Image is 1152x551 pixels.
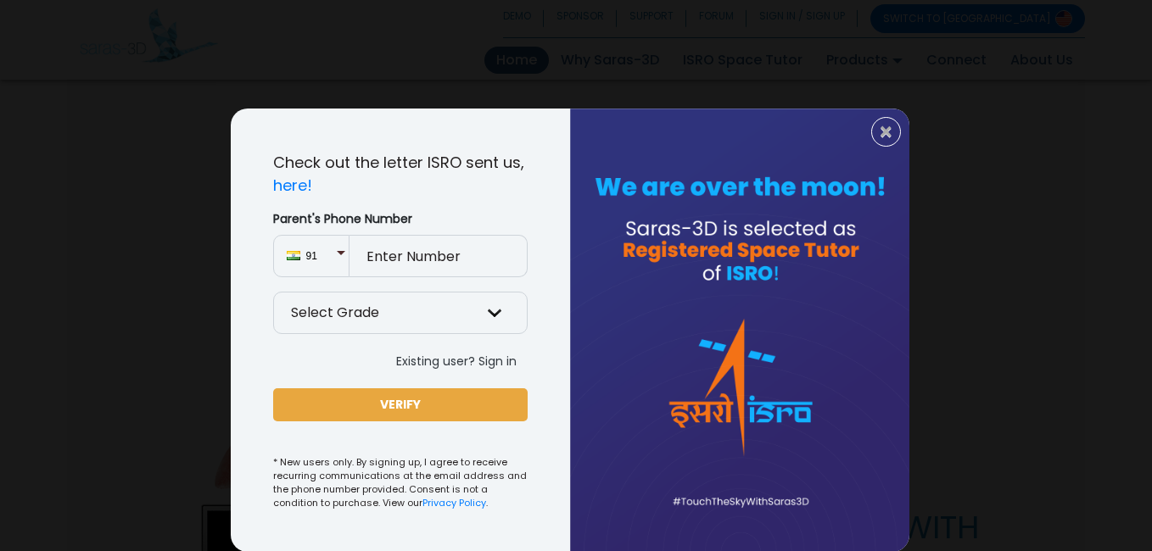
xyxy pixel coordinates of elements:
[273,151,528,197] p: Check out the letter ISRO sent us,
[273,210,528,228] label: Parent's Phone Number
[871,117,901,147] button: Close
[385,348,528,375] button: Existing user? Sign in
[273,388,528,421] button: VERIFY
[273,175,312,196] a: here!
[422,496,486,509] a: Privacy Policy
[273,455,528,509] small: * New users only. By signing up, I agree to receive recurring communications at the email address...
[350,235,528,277] input: Enter Number
[306,248,336,264] span: 91
[879,121,893,143] span: ×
